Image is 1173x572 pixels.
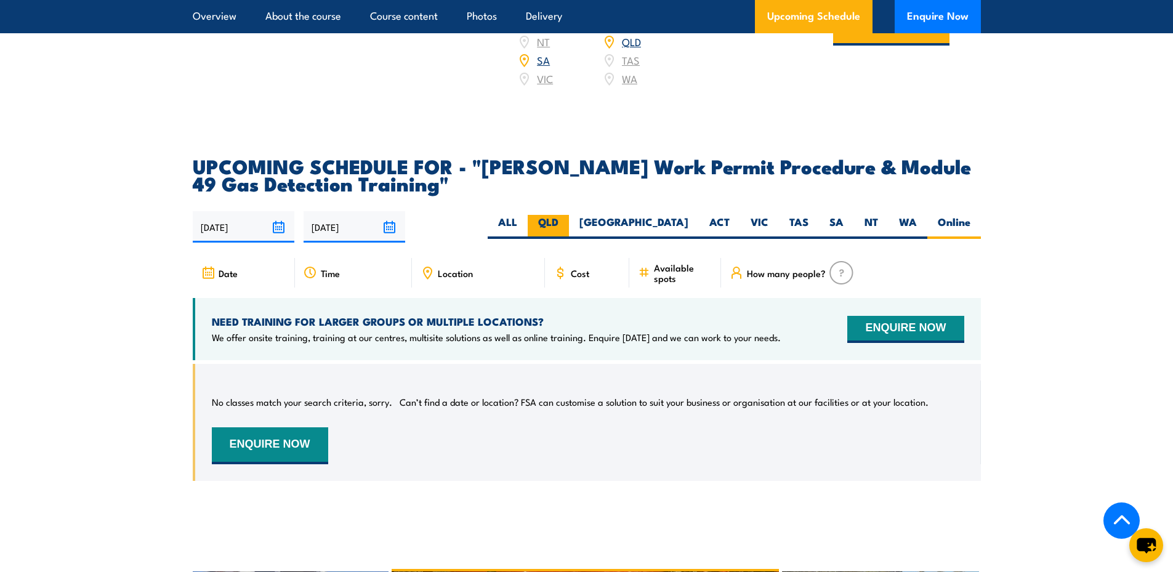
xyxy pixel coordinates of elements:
[212,396,392,408] p: No classes match your search criteria, sorry.
[571,268,589,278] span: Cost
[1129,528,1163,562] button: chat-button
[193,157,981,191] h2: UPCOMING SCHEDULE FOR - "[PERSON_NAME] Work Permit Procedure & Module 49 Gas Detection Training"
[927,215,981,239] label: Online
[321,268,340,278] span: Time
[740,215,779,239] label: VIC
[212,427,328,464] button: ENQUIRE NOW
[212,331,781,344] p: We offer onsite training, training at our centres, multisite solutions as well as online training...
[889,215,927,239] label: WA
[438,268,473,278] span: Location
[699,215,740,239] label: ACT
[528,215,569,239] label: QLD
[622,34,641,49] a: QLD
[193,211,294,243] input: From date
[537,52,550,67] a: SA
[654,262,712,283] span: Available spots
[400,396,929,408] p: Can’t find a date or location? FSA can customise a solution to suit your business or organisation...
[488,215,528,239] label: ALL
[219,268,238,278] span: Date
[779,215,819,239] label: TAS
[569,215,699,239] label: [GEOGRAPHIC_DATA]
[854,215,889,239] label: NT
[819,215,854,239] label: SA
[847,316,964,343] button: ENQUIRE NOW
[212,315,781,328] h4: NEED TRAINING FOR LARGER GROUPS OR MULTIPLE LOCATIONS?
[304,211,405,243] input: To date
[747,268,826,278] span: How many people?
